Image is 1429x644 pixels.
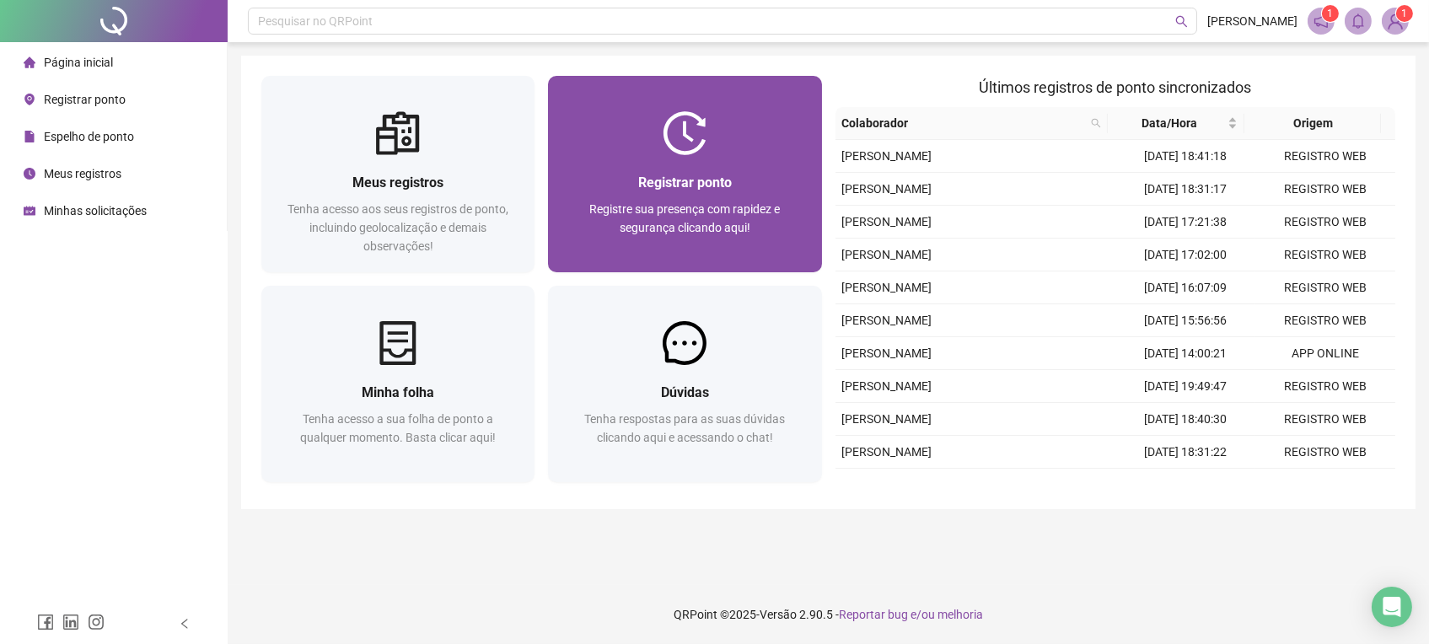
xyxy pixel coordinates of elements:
[261,286,535,482] a: Minha folhaTenha acesso a sua folha de ponto a qualquer momento. Basta clicar aqui!
[1115,304,1255,337] td: [DATE] 15:56:56
[1115,140,1255,173] td: [DATE] 18:41:18
[1255,206,1395,239] td: REGISTRO WEB
[1244,107,1381,140] th: Origem
[1322,5,1339,22] sup: 1
[842,314,932,327] span: [PERSON_NAME]
[1255,239,1395,271] td: REGISTRO WEB
[589,202,780,234] span: Registre sua presença com rapidez e segurança clicando aqui!
[1396,5,1413,22] sup: Atualize o seu contato no menu Meus Dados
[179,618,191,630] span: left
[1255,337,1395,370] td: APP ONLINE
[44,56,113,69] span: Página inicial
[548,76,821,272] a: Registrar pontoRegistre sua presença com rapidez e segurança clicando aqui!
[1351,13,1366,29] span: bell
[24,205,35,217] span: schedule
[1255,271,1395,304] td: REGISTRO WEB
[1115,114,1224,132] span: Data/Hora
[352,174,443,191] span: Meus registros
[1372,587,1412,627] div: Open Intercom Messenger
[228,585,1429,644] footer: QRPoint © 2025 - 2.90.5 -
[842,281,932,294] span: [PERSON_NAME]
[760,608,797,621] span: Versão
[24,94,35,105] span: environment
[1313,13,1329,29] span: notification
[1115,206,1255,239] td: [DATE] 17:21:38
[88,614,105,631] span: instagram
[1255,370,1395,403] td: REGISTRO WEB
[979,78,1251,96] span: Últimos registros de ponto sincronizados
[584,412,785,444] span: Tenha respostas para as suas dúvidas clicando aqui e acessando o chat!
[37,614,54,631] span: facebook
[62,614,79,631] span: linkedin
[1255,140,1395,173] td: REGISTRO WEB
[24,56,35,68] span: home
[1383,8,1408,34] img: 82912
[661,384,709,400] span: Dúvidas
[44,204,147,217] span: Minhas solicitações
[1115,370,1255,403] td: [DATE] 19:49:47
[1115,436,1255,469] td: [DATE] 18:31:22
[287,202,508,253] span: Tenha acesso aos seus registros de ponto, incluindo geolocalização e demais observações!
[1402,8,1408,19] span: 1
[842,379,932,393] span: [PERSON_NAME]
[1115,271,1255,304] td: [DATE] 16:07:09
[1115,239,1255,271] td: [DATE] 17:02:00
[548,286,821,482] a: DúvidasTenha respostas para as suas dúvidas clicando aqui e acessando o chat!
[1115,337,1255,370] td: [DATE] 14:00:21
[1255,304,1395,337] td: REGISTRO WEB
[842,346,932,360] span: [PERSON_NAME]
[842,412,932,426] span: [PERSON_NAME]
[1108,107,1244,140] th: Data/Hora
[842,248,932,261] span: [PERSON_NAME]
[1115,403,1255,436] td: [DATE] 18:40:30
[1115,469,1255,502] td: [DATE] 17:25:46
[261,76,535,272] a: Meus registrosTenha acesso aos seus registros de ponto, incluindo geolocalização e demais observa...
[1255,436,1395,469] td: REGISTRO WEB
[842,114,1085,132] span: Colaborador
[1255,173,1395,206] td: REGISTRO WEB
[842,445,932,459] span: [PERSON_NAME]
[300,412,496,444] span: Tenha acesso a sua folha de ponto a qualquer momento. Basta clicar aqui!
[1175,15,1188,28] span: search
[44,130,134,143] span: Espelho de ponto
[24,168,35,180] span: clock-circle
[1115,173,1255,206] td: [DATE] 18:31:17
[362,384,434,400] span: Minha folha
[24,131,35,142] span: file
[1207,12,1297,30] span: [PERSON_NAME]
[839,608,983,621] span: Reportar bug e/ou melhoria
[1328,8,1334,19] span: 1
[638,174,732,191] span: Registrar ponto
[1088,110,1104,136] span: search
[1255,469,1395,502] td: REGISTRO WEB
[842,215,932,228] span: [PERSON_NAME]
[44,167,121,180] span: Meus registros
[842,149,932,163] span: [PERSON_NAME]
[842,182,932,196] span: [PERSON_NAME]
[1091,118,1101,128] span: search
[44,93,126,106] span: Registrar ponto
[1255,403,1395,436] td: REGISTRO WEB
